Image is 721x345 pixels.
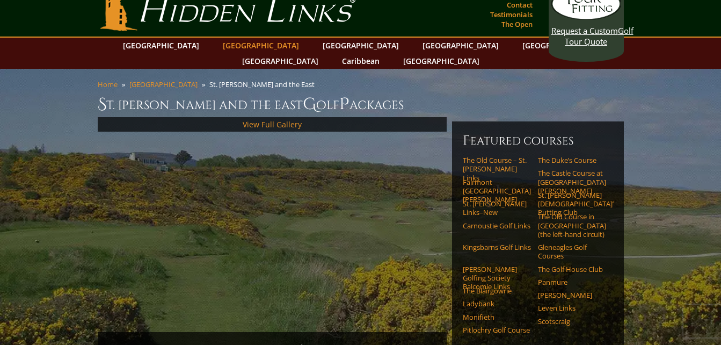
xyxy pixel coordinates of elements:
[517,38,604,53] a: [GEOGRAPHIC_DATA]
[538,317,606,326] a: Scotscraig
[398,53,485,69] a: [GEOGRAPHIC_DATA]
[538,304,606,312] a: Leven Links
[538,212,606,239] a: The Old Course in [GEOGRAPHIC_DATA] (the left-hand circuit)
[463,243,531,251] a: Kingsbarns Golf Links
[463,265,531,291] a: [PERSON_NAME] Golfing Society Balcomie Links
[463,326,531,334] a: Pitlochry Golf Course
[463,313,531,321] a: Monifieth
[463,286,531,295] a: The Blairgowrie
[129,80,198,89] a: [GEOGRAPHIC_DATA]
[463,178,531,204] a: Fairmont [GEOGRAPHIC_DATA][PERSON_NAME]
[499,17,535,32] a: The Open
[538,169,606,195] a: The Castle Course at [GEOGRAPHIC_DATA][PERSON_NAME]
[538,191,606,217] a: St. [PERSON_NAME] [DEMOGRAPHIC_DATA]’ Putting Club
[237,53,324,69] a: [GEOGRAPHIC_DATA]
[551,25,618,36] span: Request a Custom
[463,299,531,308] a: Ladybank
[538,243,606,261] a: Gleneagles Golf Courses
[243,119,302,130] a: View Full Gallery
[339,94,349,115] span: P
[463,199,531,217] a: St. [PERSON_NAME] Links–New
[209,80,319,89] li: St. [PERSON_NAME] and the East
[538,291,606,299] a: [PERSON_NAME]
[538,265,606,274] a: The Golf House Club
[538,278,606,286] a: Panmure
[463,156,531,182] a: The Old Course – St. [PERSON_NAME] Links
[487,7,535,22] a: Testimonials
[217,38,304,53] a: [GEOGRAPHIC_DATA]
[317,38,404,53] a: [GEOGRAPHIC_DATA]
[118,38,205,53] a: [GEOGRAPHIC_DATA]
[417,38,504,53] a: [GEOGRAPHIC_DATA]
[98,80,118,89] a: Home
[538,156,606,164] a: The Duke’s Course
[303,94,316,115] span: G
[337,53,385,69] a: Caribbean
[463,221,531,230] a: Carnoustie Golf Links
[98,94,624,115] h1: St. [PERSON_NAME] and the East olf ackages
[463,132,613,149] h6: Featured Courses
